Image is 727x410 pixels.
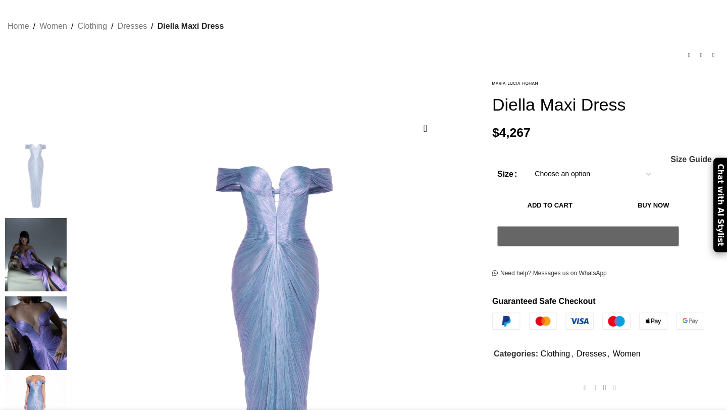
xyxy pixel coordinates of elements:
span: , [607,347,609,361]
a: Women [613,349,641,358]
bdi: 4,267 [492,126,531,139]
a: WhatsApp social link [609,380,619,395]
img: guaranteed-safe-checkout-bordered.j [492,313,704,330]
a: Clothing [77,20,107,33]
button: Pay with GPay [497,226,679,246]
span: Categories: [494,349,538,358]
h1: Diella Maxi Dress [492,94,719,115]
span: Diella Maxi Dress [158,20,224,33]
a: Size Guide [670,156,712,164]
a: Pinterest social link [600,380,609,395]
a: Home [8,20,29,33]
a: Previous product [683,49,695,61]
img: Maria Lucia Hohan gown [5,139,67,213]
button: Add to cart [497,195,602,216]
label: Size [497,168,517,181]
span: $ [492,126,499,139]
a: Need help? Messages us on WhatsApp [492,270,607,278]
button: Buy now [607,195,699,216]
strong: Guaranteed Safe Checkout [492,297,596,305]
a: Dresses [577,349,606,358]
img: Maria Lucia Hohan Dresses [5,218,67,292]
a: Clothing [540,349,570,358]
a: Women [39,20,67,33]
a: Next product [707,49,719,61]
img: Maria Lucia Hohan [492,82,538,85]
img: Maria Lucia Hohan dress [5,296,67,370]
nav: Breadcrumb [8,20,224,33]
a: X social link [590,380,600,395]
a: Facebook social link [581,380,590,395]
span: , [571,347,573,361]
a: Dresses [118,20,147,33]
